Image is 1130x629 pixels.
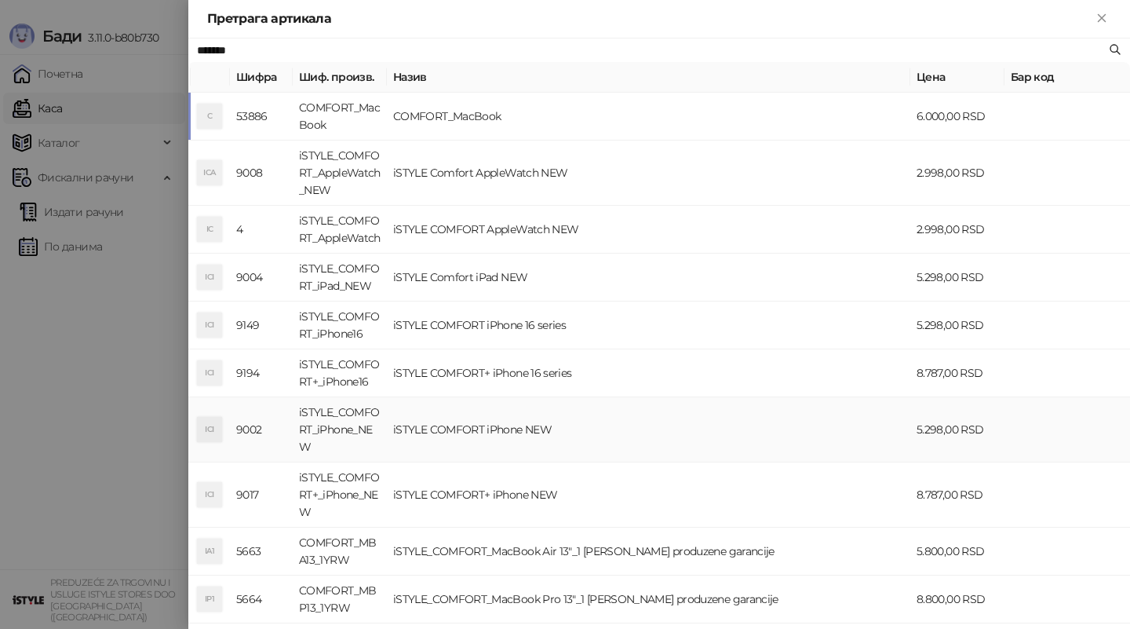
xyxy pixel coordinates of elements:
td: 9002 [230,397,293,463]
td: 9194 [230,349,293,397]
td: iSTYLE COMFORT AppleWatch NEW [387,206,910,254]
td: iSTYLE_COMFORT_MacBook Pro 13"_1 [PERSON_NAME] produzene garancije [387,576,910,624]
button: Close [1092,9,1111,28]
td: iSTYLE COMFORT iPhone NEW [387,397,910,463]
td: 9149 [230,302,293,349]
td: 8.787,00 RSD [910,349,1004,397]
td: iSTYLE_COMFORT_AppleWatch_NEW [293,141,387,206]
div: ICI [197,360,222,386]
th: Шифра [230,62,293,93]
td: iSTYLE COMFORT iPhone 16 series [387,302,910,349]
td: iSTYLE Comfort iPad NEW [387,254,910,302]
td: iSTYLE_COMFORT+_iPhone_NEW [293,463,387,528]
div: IP1 [197,587,222,612]
td: 5663 [230,528,293,576]
div: IC [197,217,222,242]
div: ICI [197,313,222,338]
td: 8.787,00 RSD [910,463,1004,528]
td: 5.298,00 RSD [910,397,1004,463]
th: Бар код [1004,62,1130,93]
td: iSTYLE_COMFORT_iPad_NEW [293,254,387,302]
td: 9008 [230,141,293,206]
div: ICI [197,482,222,507]
td: 8.800,00 RSD [910,576,1004,624]
th: Назив [387,62,910,93]
td: COMFORT_MBA13_1YRW [293,528,387,576]
td: 9004 [230,254,293,302]
div: IA1 [197,539,222,564]
td: 5664 [230,576,293,624]
div: C [197,104,222,129]
td: 53886 [230,93,293,141]
div: ICI [197,417,222,442]
td: iSTYLE_COMFORT_MacBook Air 13"_1 [PERSON_NAME] produzene garancije [387,528,910,576]
td: iSTYLE COMFORT+ iPhone 16 series [387,349,910,397]
td: iSTYLE_COMFORT+_iPhone16 [293,349,387,397]
div: Претрага артикала [207,9,1092,28]
td: 5.298,00 RSD [910,302,1004,349]
td: 9017 [230,463,293,528]
td: iSTYLE_COMFORT_iPhone_NEW [293,397,387,463]
td: 2.998,00 RSD [910,141,1004,206]
td: 6.000,00 RSD [910,93,1004,141]
td: 2.998,00 RSD [910,206,1004,254]
td: COMFORT_MBP13_1YRW [293,576,387,624]
td: iSTYLE_COMFORT_iPhone16 [293,302,387,349]
th: Шиф. произв. [293,62,387,93]
div: ICI [197,265,222,290]
td: iSTYLE_COMFORT_AppleWatch [293,206,387,254]
td: COMFORT_MacBook [387,93,910,141]
td: iSTYLE Comfort AppleWatch NEW [387,141,910,206]
td: 5.800,00 RSD [910,528,1004,576]
div: ICA [197,160,222,185]
td: 5.298,00 RSD [910,254,1004,302]
td: 4 [230,206,293,254]
td: iSTYLE COMFORT+ iPhone NEW [387,463,910,528]
th: Цена [910,62,1004,93]
td: COMFORT_MacBook [293,93,387,141]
